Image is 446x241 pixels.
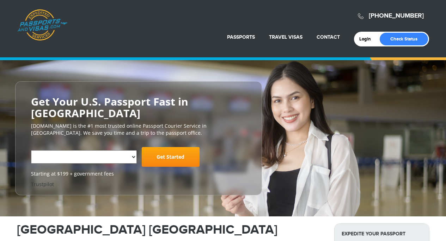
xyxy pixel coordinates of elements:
[31,122,246,137] p: [DOMAIN_NAME] is the #1 most trusted online Passport Courier Service in [GEOGRAPHIC_DATA]. We sav...
[317,34,340,40] a: Contact
[31,170,246,177] span: Starting at $199 + government fees
[17,9,67,41] a: Passports & [DOMAIN_NAME]
[359,36,376,42] a: Login
[227,34,255,40] a: Passports
[380,33,428,45] a: Check Status
[269,34,303,40] a: Travel Visas
[31,96,246,119] h2: Get Your U.S. Passport Fast in [GEOGRAPHIC_DATA]
[17,223,324,236] h1: [GEOGRAPHIC_DATA] [GEOGRAPHIC_DATA]
[369,12,424,20] a: [PHONE_NUMBER]
[142,147,200,167] a: Get Started
[31,181,54,188] a: Trustpilot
